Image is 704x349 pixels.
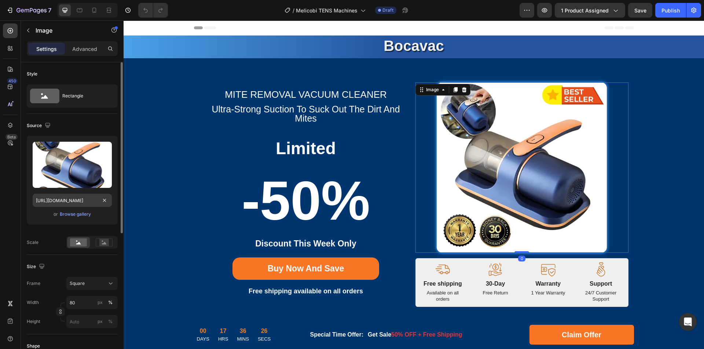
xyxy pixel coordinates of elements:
[108,318,113,325] div: %
[260,17,320,33] strong: Bocavac
[27,71,37,77] div: Style
[106,317,115,326] button: px
[27,318,40,325] label: Height
[96,298,104,307] button: %
[296,7,357,14] span: Melicobi TENS Machines
[655,3,686,18] button: Publish
[438,309,478,320] div: Claim Offer
[144,243,221,254] p: Buy Now And Save
[661,7,680,14] div: Publish
[364,242,379,256] img: gempages_575532260401349194-de30b659-db39-41a3-9aad-c79684adbf8b.svg
[244,310,338,319] p: Get Sale
[555,3,625,18] button: 1 product assigned
[66,296,118,309] input: px%
[59,211,91,218] button: Browse gallery
[33,194,112,207] input: https://example.com/image.jpg
[27,121,52,131] div: Source
[36,45,57,53] p: Settings
[54,210,58,219] span: or
[76,82,289,104] h2: ultra-strong suction to suck out the dirt and mites
[118,149,246,211] strong: -50%
[33,142,112,188] img: preview-image
[298,270,341,282] p: Available on all orders
[72,45,97,53] p: Advanced
[298,260,341,267] p: Free shipping
[27,299,39,306] label: Width
[351,270,393,276] p: Free Return
[27,280,40,287] label: Frame
[106,298,115,307] button: px
[98,299,103,306] div: px
[76,66,289,82] h2: Mite Removal Vacuum Cleaner
[470,242,485,256] img: gempages_575532260401349194-96877fd9-c50b-4c1c-85f2-960efd5ea57e.svg
[108,299,113,306] div: %
[27,262,46,272] div: Size
[132,218,233,228] strong: Discount This Week Only
[70,280,85,287] span: Square
[5,134,18,140] div: Beta
[395,235,402,241] div: 0
[48,6,51,15] p: 7
[124,21,704,349] iframe: Design area
[62,88,107,104] div: Rectangle
[313,62,484,232] img: Bocavac-Vacuum-1.webp
[403,260,446,267] p: Warranty
[96,317,104,326] button: %
[301,66,317,73] div: Image
[406,304,510,324] a: Claim Offer
[417,242,432,256] img: gempages_575532260401349194-771a212e-7775-4f91-86ae-8f03afdf1769.svg
[351,260,393,267] p: 30-Day
[187,311,240,317] strong: Special Time Offer:
[293,7,294,14] span: /
[134,315,147,322] p: SECS
[628,3,652,18] button: Save
[125,267,239,274] strong: Free shipping available on all orders
[634,7,646,14] span: Save
[403,270,446,276] p: 1 Year Warranty
[36,26,98,35] p: Image
[456,260,499,267] p: Support
[60,211,91,218] div: Browse gallery
[98,318,103,325] div: px
[456,270,499,282] p: 24/7 Customer Support
[138,3,168,18] div: Undo/Redo
[312,242,326,256] img: gempages_575532260401349194-8c2f267d-986c-4b3a-ae01-11b6def1f19f.svg
[268,311,338,317] span: 50% OFF + Free Shipping
[7,78,18,84] div: 450
[27,239,38,246] div: Scale
[66,277,118,290] button: Square
[152,118,212,137] strong: limited
[382,7,393,14] span: Draft
[66,315,118,328] input: px%
[561,7,609,14] span: 1 product assigned
[3,3,55,18] button: 7
[134,306,147,315] div: 26
[109,237,256,260] a: Buy Now And Save
[679,313,697,331] div: Open Intercom Messenger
